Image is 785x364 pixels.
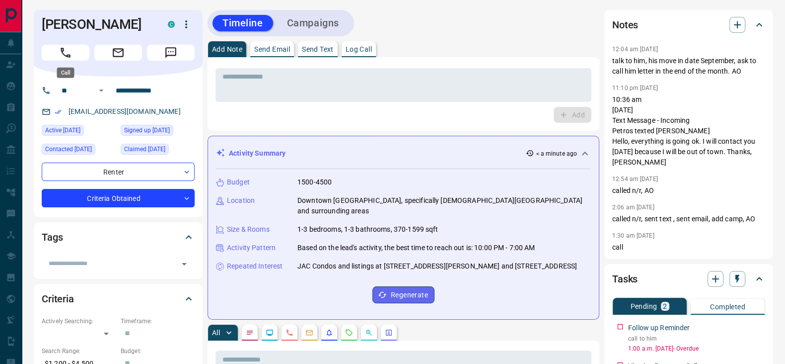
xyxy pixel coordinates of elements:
[227,195,255,206] p: Location
[227,177,250,187] p: Budget
[325,329,333,337] svg: Listing Alerts
[612,17,638,33] h2: Notes
[42,163,195,181] div: Renter
[45,125,80,135] span: Active [DATE]
[297,243,535,253] p: Based on the lead's activity, the best time to reach out is: 10:00 PM - 7:00 AM
[277,15,349,31] button: Campaigns
[612,242,765,253] p: call
[365,329,373,337] svg: Opportunities
[372,286,434,303] button: Regenerate
[302,46,334,53] p: Send Text
[266,329,274,337] svg: Lead Browsing Activity
[628,334,765,343] p: call to him
[536,149,577,158] p: < a minute ago
[612,271,638,287] h2: Tasks
[42,189,195,207] div: Criteria Obtained
[297,224,438,235] p: 1-3 bedrooms, 1-3 bathrooms, 370-1599 sqft
[121,317,195,326] p: Timeframe:
[628,323,690,333] p: Follow up Reminder
[124,144,165,154] span: Claimed [DATE]
[42,225,195,249] div: Tags
[630,303,657,310] p: Pending
[229,148,285,159] p: Activity Summary
[663,303,667,310] p: 2
[297,195,591,216] p: Downtown [GEOGRAPHIC_DATA], specifically [DEMOGRAPHIC_DATA][GEOGRAPHIC_DATA] and surrounding areas
[121,347,195,356] p: Budget:
[612,232,654,239] p: 1:30 am [DATE]
[57,68,74,78] div: Call
[246,329,254,337] svg: Notes
[612,94,765,168] p: 10:36 am [DATE] Text Message - Incoming Petros texted [PERSON_NAME] Hello, everything is going ok...
[227,243,276,253] p: Activity Pattern
[42,317,116,326] p: Actively Searching:
[213,15,273,31] button: Timeline
[42,291,74,307] h2: Criteria
[212,46,242,53] p: Add Note
[42,144,116,158] div: Sat May 03 2025
[345,329,353,337] svg: Requests
[254,46,290,53] p: Send Email
[297,177,332,187] p: 1500-4500
[42,347,116,356] p: Search Range:
[42,125,116,139] div: Wed Jul 16 2025
[285,329,293,337] svg: Calls
[94,45,142,61] span: Email
[55,108,62,115] svg: Email Verified
[69,107,181,115] a: [EMAIL_ADDRESS][DOMAIN_NAME]
[121,144,195,158] div: Fri Apr 11 2025
[305,329,313,337] svg: Emails
[612,13,765,37] div: Notes
[612,176,658,182] p: 12:54 am [DATE]
[168,21,175,28] div: condos.ca
[42,287,195,311] div: Criteria
[612,267,765,291] div: Tasks
[612,56,765,77] p: talk to him, his move in date September, ask to call him letter in the end of the month. AO
[42,45,89,61] span: Call
[612,85,658,91] p: 11:10 pm [DATE]
[612,214,765,224] p: called n/r, sent text , sent email, add camp, AO
[147,45,195,61] span: Message
[612,204,654,211] p: 2:06 am [DATE]
[45,144,92,154] span: Contacted [DATE]
[612,185,765,196] p: called n/r, AO
[227,261,283,272] p: Repeated Interest
[124,125,170,135] span: Signed up [DATE]
[385,329,393,337] svg: Agent Actions
[297,261,577,272] p: JAC Condos and listings at [STREET_ADDRESS][PERSON_NAME] and [STREET_ADDRESS]
[628,344,765,353] p: 1:00 a.m. [DATE] - Overdue
[121,125,195,139] div: Thu Apr 10 2025
[612,46,658,53] p: 12:04 am [DATE]
[212,329,220,336] p: All
[95,85,107,96] button: Open
[42,16,153,32] h1: [PERSON_NAME]
[227,224,270,235] p: Size & Rooms
[177,257,191,271] button: Open
[710,303,745,310] p: Completed
[346,46,372,53] p: Log Call
[216,144,591,163] div: Activity Summary< a minute ago
[42,229,63,245] h2: Tags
